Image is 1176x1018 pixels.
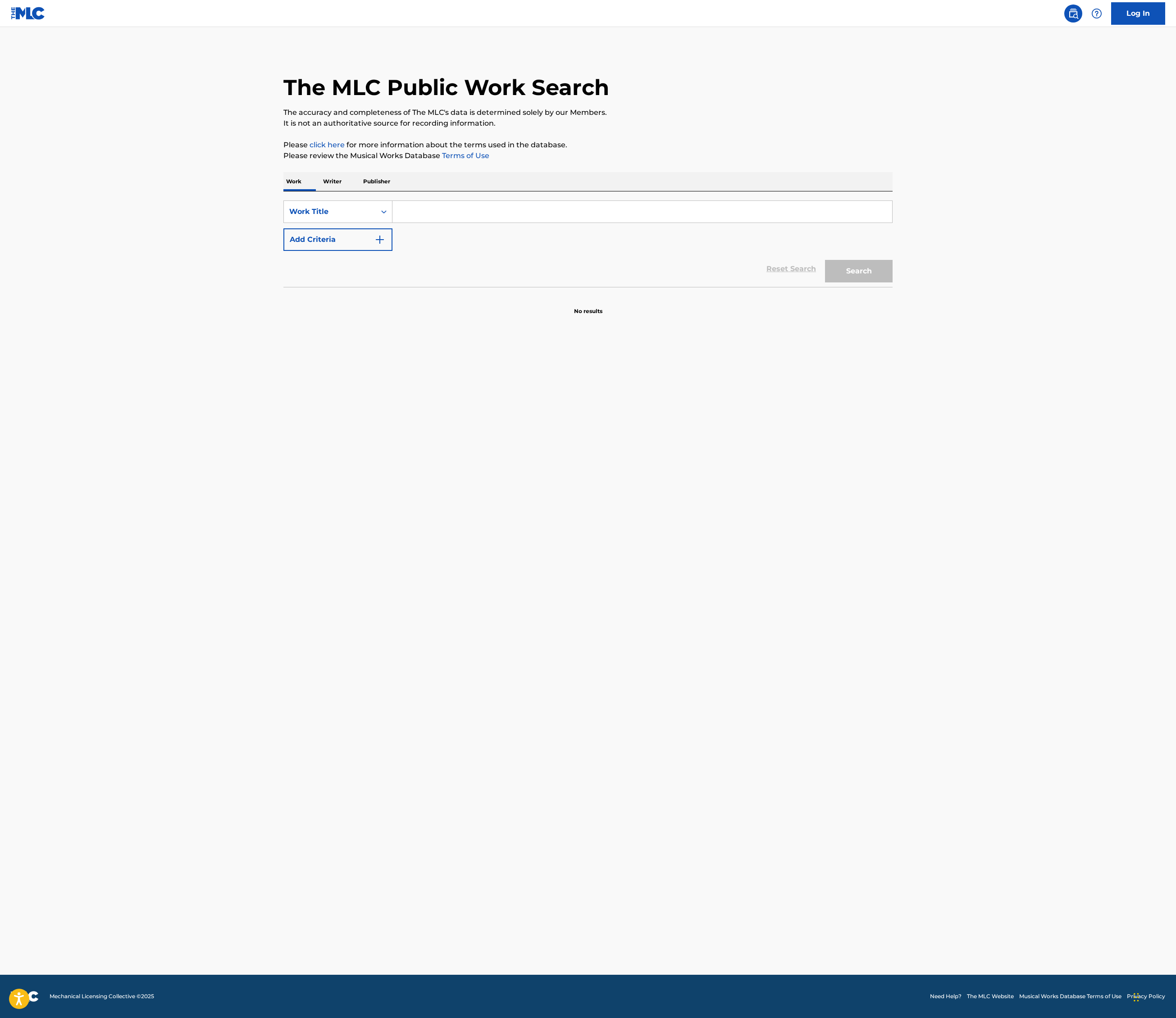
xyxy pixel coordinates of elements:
div: Help [1088,5,1106,23]
img: help [1091,8,1102,19]
a: Privacy Policy [1127,992,1165,1000]
div: Work Title [289,206,370,217]
iframe: Chat Widget [1131,975,1176,1018]
a: click here [310,141,345,149]
img: logo [11,991,39,1002]
p: Please for more information about the terms used in the database. [283,140,893,150]
img: search [1068,8,1079,19]
img: MLC Logo [11,7,46,20]
a: Need Help? [930,992,962,1000]
span: Mechanical Licensing Collective © 2025 [50,992,154,1000]
p: The accuracy and completeness of The MLC's data is determined solely by our Members. [283,107,893,118]
h1: The MLC Public Work Search [283,74,609,101]
a: Terms of Use [440,151,489,160]
a: Musical Works Database Terms of Use [1019,992,1121,1000]
form: Search Form [283,200,893,287]
p: Writer [320,172,344,191]
p: No results [574,296,602,315]
a: The MLC Website [967,992,1014,1000]
p: Work [283,172,304,191]
p: Publisher [360,172,393,191]
p: Please review the Musical Works Database [283,150,893,161]
a: Log In [1111,2,1165,25]
button: Add Criteria [283,228,392,251]
a: Public Search [1064,5,1082,23]
div: Drag [1134,984,1139,1011]
img: 9d2ae6d4665cec9f34b9.svg [374,234,385,245]
p: It is not an authoritative source for recording information. [283,118,893,129]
